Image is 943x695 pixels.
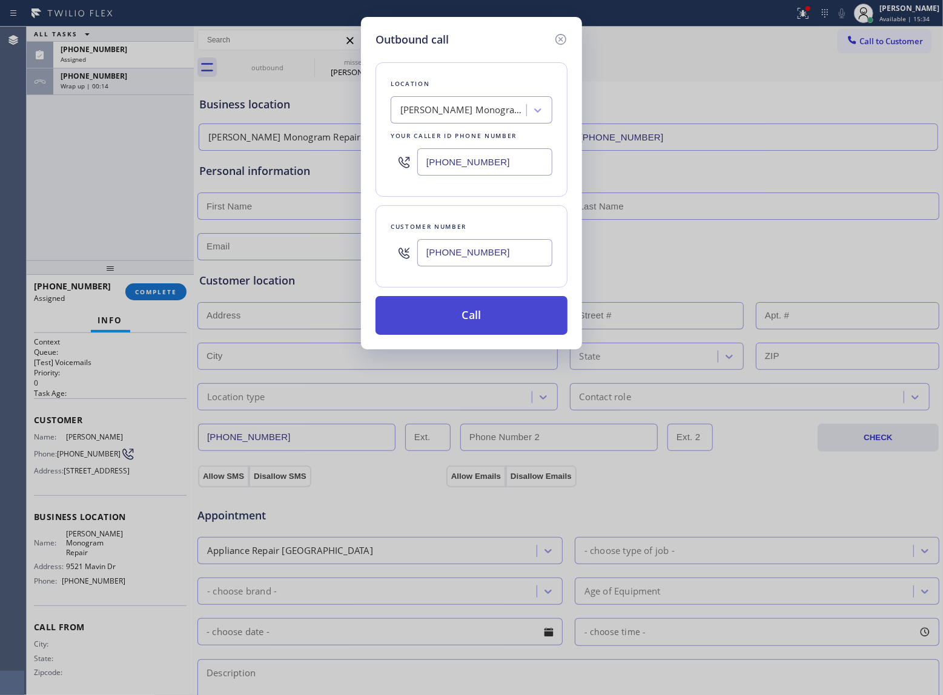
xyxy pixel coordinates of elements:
h5: Outbound call [376,31,449,48]
div: Customer number [391,220,552,233]
div: Your caller id phone number [391,130,552,142]
div: [PERSON_NAME] Monogram Repair [400,104,528,117]
input: (123) 456-7890 [417,148,552,176]
input: (123) 456-7890 [417,239,552,266]
button: Call [376,296,567,335]
div: Location [391,77,552,90]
